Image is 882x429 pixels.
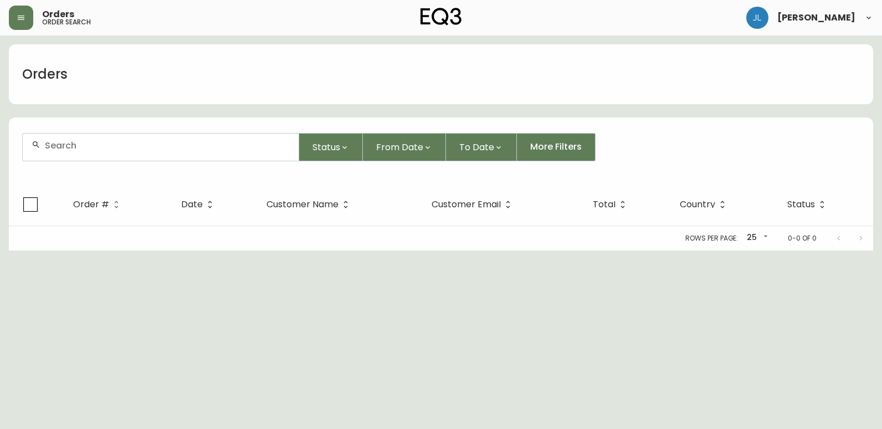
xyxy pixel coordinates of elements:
span: Order # [73,201,109,208]
span: Customer Email [432,201,501,208]
span: [PERSON_NAME] [777,13,855,22]
span: Customer Email [432,200,515,210]
p: 0-0 of 0 [788,233,817,243]
p: Rows per page: [685,233,738,243]
span: Country [680,200,730,210]
img: 1c9c23e2a847dab86f8017579b61559c [746,7,768,29]
span: Customer Name [266,200,353,210]
span: Total [593,200,630,210]
h5: order search [42,19,91,25]
span: To Date [459,140,494,154]
span: Date [181,200,217,210]
button: To Date [446,133,517,161]
button: From Date [363,133,446,161]
input: Search [45,140,290,151]
span: From Date [376,140,423,154]
span: Orders [42,10,74,19]
h1: Orders [22,65,68,84]
span: Customer Name [266,201,339,208]
button: Status [299,133,363,161]
div: 25 [742,229,770,247]
img: logo [421,8,461,25]
span: Status [787,200,829,210]
span: Country [680,201,715,208]
span: Status [312,140,340,154]
span: Order # [73,200,124,210]
span: Date [181,201,203,208]
button: More Filters [517,133,596,161]
span: More Filters [530,141,582,153]
span: Status [787,201,815,208]
span: Total [593,201,616,208]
